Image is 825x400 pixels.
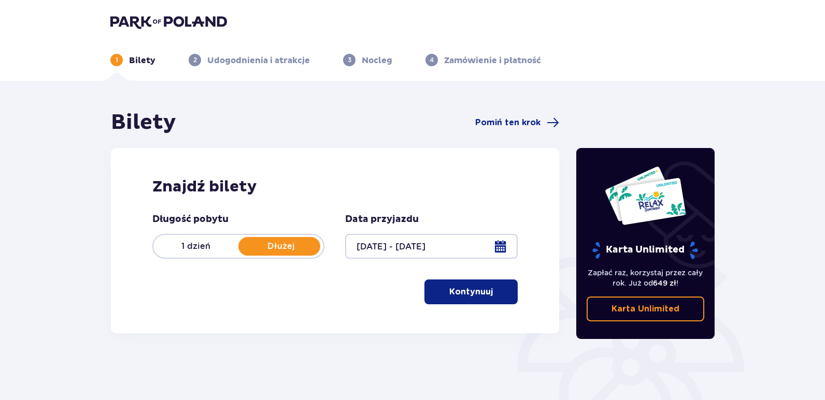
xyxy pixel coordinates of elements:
img: Dwie karty całoroczne do Suntago z napisem 'UNLIMITED RELAX', na białym tle z tropikalnymi liśćmi... [604,166,687,226]
p: Udogodnienia i atrakcje [207,55,310,66]
span: Pomiń ten krok [475,117,540,128]
a: Karta Unlimited [587,297,705,321]
p: Karta Unlimited [591,241,699,259]
img: Park of Poland logo [110,14,227,29]
p: Karta Unlimited [611,303,679,315]
p: 2 [193,55,197,65]
p: Zamówienie i płatność [444,55,541,66]
p: Bilety [129,55,155,66]
p: Nocleg [362,55,392,66]
div: 4Zamówienie i płatność [425,54,541,66]
p: Dłużej [238,241,323,252]
div: 2Udogodnienia i atrakcje [189,54,310,66]
button: Kontynuuj [424,279,518,304]
p: 1 dzień [153,241,238,252]
p: Długość pobytu [152,213,229,226]
p: Data przyjazdu [345,213,419,226]
h1: Bilety [111,110,176,136]
a: Pomiń ten krok [475,116,559,129]
p: 3 [348,55,351,65]
p: 1 [116,55,118,65]
div: 1Bilety [110,54,155,66]
p: Kontynuuj [449,286,493,298]
span: 649 zł [653,279,676,287]
p: 4 [430,55,434,65]
div: 3Nocleg [343,54,392,66]
h2: Znajdź bilety [152,177,518,197]
p: Zapłać raz, korzystaj przez cały rok. Już od ! [587,268,705,288]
